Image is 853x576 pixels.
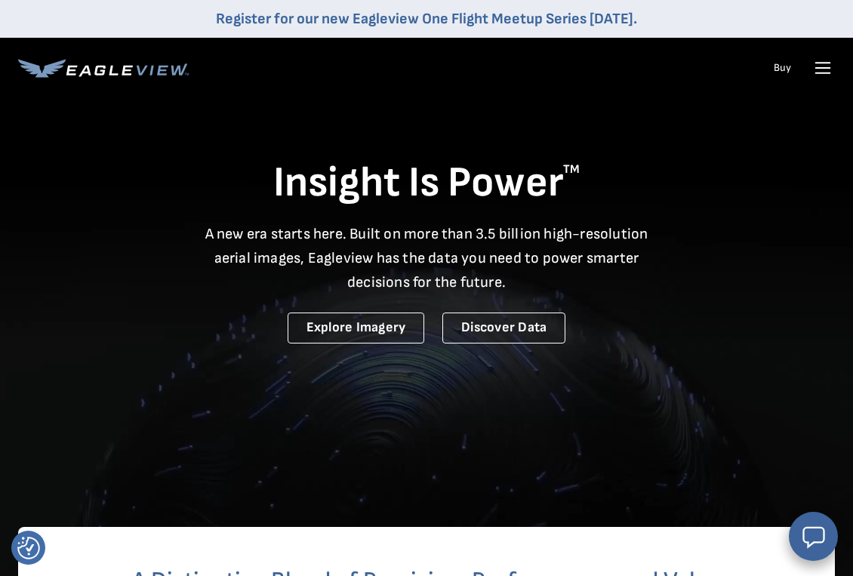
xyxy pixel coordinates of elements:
p: A new era starts here. Built on more than 3.5 billion high-resolution aerial images, Eagleview ha... [196,222,657,294]
a: Discover Data [442,313,565,343]
h1: Insight Is Power [18,157,835,210]
a: Buy [774,61,791,75]
a: Explore Imagery [288,313,425,343]
button: Open chat window [789,512,838,561]
img: Revisit consent button [17,537,40,559]
a: Register for our new Eagleview One Flight Meetup Series [DATE]. [216,10,637,28]
button: Consent Preferences [17,537,40,559]
sup: TM [563,162,580,177]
